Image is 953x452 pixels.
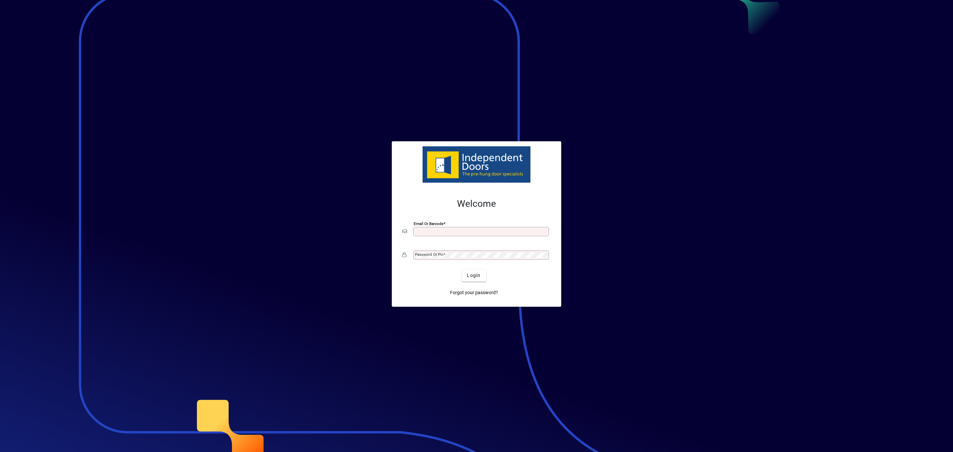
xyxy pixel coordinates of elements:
[415,252,443,257] mat-label: Password or Pin
[467,272,480,279] span: Login
[447,287,501,299] a: Forgot your password?
[450,289,498,296] span: Forgot your password?
[402,198,551,209] h2: Welcome
[414,221,443,226] mat-label: Email or Barcode
[462,270,486,282] button: Login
